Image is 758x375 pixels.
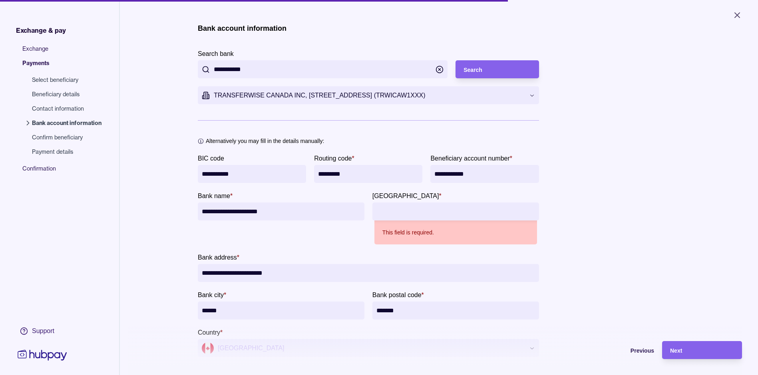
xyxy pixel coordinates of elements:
span: Bank account information [32,119,101,127]
span: Beneficiary details [32,90,101,98]
span: Select beneficiary [32,76,101,84]
input: Routing code [318,165,418,183]
label: Bank name [198,191,233,200]
div: Support [32,327,54,335]
label: Search bank [198,49,234,58]
input: Search bank [214,60,432,78]
label: Bank address [198,252,239,262]
input: BIC code [202,165,302,183]
p: Country [198,329,220,336]
p: Bank name [198,192,230,199]
input: Beneficiary account number [434,165,535,183]
span: Search [464,67,482,73]
span: Previous [631,347,654,354]
label: Bank postal code [372,290,424,300]
p: [GEOGRAPHIC_DATA] [372,192,439,199]
p: Beneficiary account number [430,155,509,162]
input: Bank city [202,302,360,319]
span: Contact information [32,105,101,113]
span: Confirmation [22,165,109,179]
span: Payment details [32,148,101,156]
button: Search [456,60,539,78]
label: BIC code [198,153,224,163]
input: Bank province [376,202,535,220]
span: Payments [22,59,109,73]
span: Exchange [22,45,109,59]
input: Bank address [202,264,535,282]
label: Bank city [198,290,226,300]
input: bankName [202,202,360,220]
p: Alternatively you may fill in the details manually: [206,137,324,145]
a: Support [16,323,69,339]
span: Next [670,347,682,354]
input: Bank postal code [376,302,535,319]
p: Search bank [198,50,234,57]
label: Bank province [372,191,442,200]
button: Next [662,341,742,359]
label: Country [198,327,223,337]
label: Beneficiary account number [430,153,512,163]
label: Routing code [314,153,354,163]
p: Routing code [314,155,352,162]
p: Bank address [198,254,237,261]
p: Bank city [198,292,224,298]
p: Bank postal code [372,292,422,298]
span: Exchange & pay [16,26,66,35]
button: Close [723,6,752,24]
span: Confirm beneficiary [32,133,101,141]
h1: Bank account information [198,24,286,33]
p: This field is required. [382,228,434,237]
button: Previous [574,341,654,359]
p: BIC code [198,155,224,162]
